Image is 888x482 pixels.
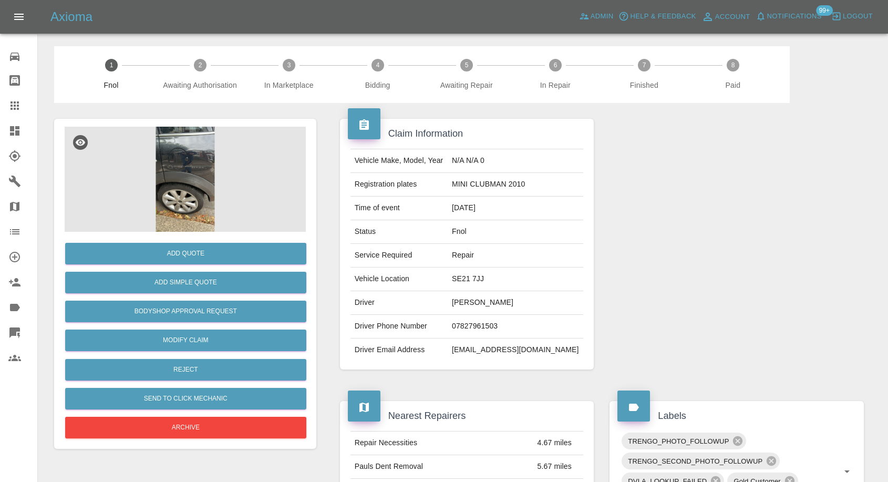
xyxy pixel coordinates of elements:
div: TRENGO_SECOND_PHOTO_FOLLOWUP [622,453,780,469]
td: MINI CLUBMAN 2010 [448,173,583,197]
text: 7 [642,61,646,69]
span: Bidding [337,80,418,90]
button: Logout [829,8,875,25]
button: Help & Feedback [616,8,698,25]
span: Logout [843,11,873,23]
td: Time of event [350,197,448,220]
td: Registration plates [350,173,448,197]
td: Vehicle Location [350,268,448,291]
td: [EMAIL_ADDRESS][DOMAIN_NAME] [448,339,583,362]
td: Vehicle Make, Model, Year [350,149,448,173]
text: 2 [198,61,202,69]
h5: Axioma [50,8,92,25]
span: Account [715,11,750,23]
td: 4.67 miles [533,432,584,455]
text: 8 [731,61,735,69]
span: 99+ [816,5,833,16]
button: Archive [65,417,306,438]
a: Account [699,8,753,25]
div: TRENGO_PHOTO_FOLLOWUP [622,433,746,449]
button: Add Quote [65,243,306,264]
td: Driver Email Address [350,339,448,362]
button: Open drawer [6,4,32,29]
text: 3 [287,61,291,69]
button: Bodyshop Approval Request [65,301,306,322]
button: Open [840,464,854,479]
span: Fnol [71,80,151,90]
td: Repair [448,244,583,268]
span: Awaiting Authorisation [160,80,240,90]
text: 6 [553,61,557,69]
td: Status [350,220,448,244]
span: Paid [693,80,773,90]
h4: Claim Information [348,127,586,141]
td: Pauls Dent Removal [350,455,533,479]
a: Admin [576,8,616,25]
td: Driver [350,291,448,315]
text: 4 [376,61,379,69]
td: [DATE] [448,197,583,220]
td: Service Required [350,244,448,268]
td: Fnol [448,220,583,244]
td: 07827961503 [448,315,583,339]
h4: Labels [617,409,856,423]
h4: Nearest Repairers [348,409,586,423]
button: Reject [65,359,306,381]
a: Modify Claim [65,330,306,351]
span: Notifications [767,11,822,23]
td: Repair Necessities [350,432,533,455]
text: 1 [109,61,113,69]
td: [PERSON_NAME] [448,291,583,315]
td: 5.67 miles [533,455,584,479]
td: Driver Phone Number [350,315,448,339]
td: SE21 7JJ [448,268,583,291]
span: TRENGO_PHOTO_FOLLOWUP [622,435,735,447]
span: Awaiting Repair [426,80,507,90]
button: Send to Click Mechanic [65,388,306,409]
img: 83eb1350-411c-484a-accd-e194b6ff37ca [65,127,306,232]
span: Finished [604,80,684,90]
button: Add Simple Quote [65,272,306,293]
span: TRENGO_SECOND_PHOTO_FOLLOWUP [622,455,769,467]
span: In Repair [515,80,595,90]
text: 5 [464,61,468,69]
button: Notifications [753,8,824,25]
span: Admin [591,11,614,23]
td: N/A N/A 0 [448,149,583,173]
span: In Marketplace [249,80,329,90]
span: Help & Feedback [630,11,696,23]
